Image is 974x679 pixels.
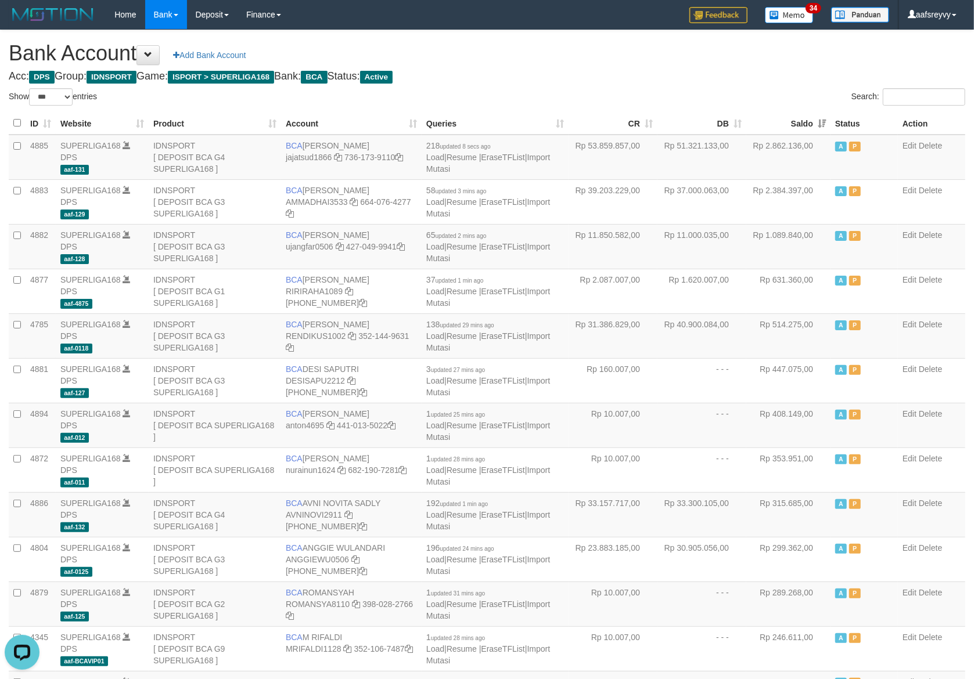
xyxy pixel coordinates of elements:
[26,313,56,358] td: 4785
[746,537,831,582] td: Rp 299.362,00
[481,376,524,385] a: EraseTFList
[746,135,831,180] td: Rp 2.862.136,00
[481,510,524,519] a: EraseTFList
[9,42,965,65] h1: Bank Account
[29,71,55,84] span: DPS
[26,492,56,537] td: 4886
[281,179,422,224] td: [PERSON_NAME] 664-076-4277
[56,224,149,269] td: DPS
[426,454,485,463] span: 1
[903,588,917,597] a: Edit
[352,599,360,609] a: Copy ROMANSYA8110 to clipboard
[60,522,89,532] span: aaf-132
[334,153,342,162] a: Copy jajatsud1866 to clipboard
[440,143,490,150] span: updated 8 secs ago
[569,447,657,492] td: Rp 10.007,00
[903,186,917,195] a: Edit
[903,499,917,508] a: Edit
[447,197,477,207] a: Resume
[56,492,149,537] td: DPS
[426,141,491,150] span: 218
[149,492,281,537] td: IDNSPORT [ DEPOSIT BCA G4 SUPERLIGA168 ]
[481,331,524,341] a: EraseTFList
[149,179,281,224] td: IDNSPORT [ DEPOSIT BCA G3 SUPERLIGA168 ]
[903,320,917,329] a: Edit
[426,409,485,418] span: 1
[835,588,847,598] span: Active
[422,112,569,135] th: Queries: activate to sort column ascending
[746,582,831,626] td: Rp 289.268,00
[87,71,136,84] span: IDNSPORT
[56,112,149,135] th: Website: activate to sort column ascending
[481,197,524,207] a: EraseTFList
[281,358,422,403] td: DESI SAPUTRI [PHONE_NUMBER]
[426,499,550,531] span: | | |
[849,410,861,420] span: Paused
[426,331,550,352] a: Import Mutasi
[481,555,524,564] a: EraseTFList
[903,275,917,284] a: Edit
[359,566,367,576] a: Copy 4062213373 to clipboard
[657,112,746,135] th: DB: activate to sort column ascending
[60,567,92,577] span: aaf-0125
[166,45,253,65] a: Add Bank Account
[657,537,746,582] td: Rp 30.905.056,00
[60,275,121,284] a: SUPERLIGA168
[60,433,89,443] span: aaf-012
[301,71,327,84] span: BCA
[849,231,861,241] span: Paused
[26,447,56,492] td: 4872
[281,269,422,313] td: [PERSON_NAME] [PHONE_NUMBER]
[405,644,413,653] a: Copy 3521067487 to clipboard
[286,454,303,463] span: BCA
[436,233,487,239] span: updated 2 mins ago
[426,644,444,653] a: Load
[746,112,831,135] th: Saldo: activate to sort column ascending
[657,313,746,358] td: Rp 40.900.084,00
[60,454,121,463] a: SUPERLIGA168
[746,224,831,269] td: Rp 1.089.840,00
[919,230,942,240] a: Delete
[348,331,356,341] a: Copy RENDIKUS1002 to clipboard
[281,492,422,537] td: AVNI NOVITA SADLY [PHONE_NUMBER]
[849,454,861,464] span: Paused
[919,186,942,195] a: Delete
[286,465,336,475] a: nurainun1624
[447,376,477,385] a: Resume
[60,364,121,374] a: SUPERLIGA168
[281,135,422,180] td: [PERSON_NAME] 736-173-9110
[56,358,149,403] td: DPS
[657,582,746,626] td: - - -
[426,320,494,329] span: 138
[426,465,444,475] a: Load
[360,71,393,84] span: Active
[689,7,747,23] img: Feedback.jpg
[426,287,550,308] a: Import Mutasi
[919,454,942,463] a: Delete
[426,543,494,552] span: 196
[26,135,56,180] td: 4885
[835,142,847,151] span: Active
[56,179,149,224] td: DPS
[286,186,303,195] span: BCA
[56,582,149,626] td: DPS
[149,112,281,135] th: Product: activate to sort column ascending
[426,510,550,531] a: Import Mutasi
[26,537,56,582] td: 4804
[281,447,422,492] td: [PERSON_NAME] 682-190-7281
[835,410,847,420] span: Active
[657,358,746,403] td: - - -
[426,644,550,665] a: Import Mutasi
[447,331,477,341] a: Resume
[60,388,89,398] span: aaf-127
[919,141,942,150] a: Delete
[569,112,657,135] th: CR: activate to sort column ascending
[426,186,486,195] span: 58
[60,210,89,219] span: aaf-129
[426,275,550,308] span: | | |
[440,501,488,507] span: updated 1 min ago
[765,7,814,23] img: Button%20Memo.svg
[149,358,281,403] td: IDNSPORT [ DEPOSIT BCA G3 SUPERLIGA168 ]
[849,588,861,598] span: Paused
[359,522,367,531] a: Copy 4062280135 to clipboard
